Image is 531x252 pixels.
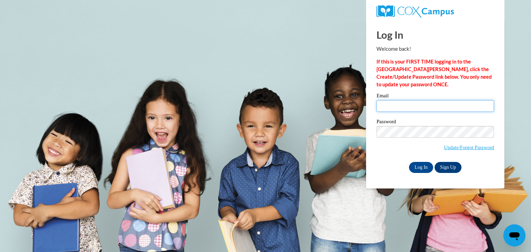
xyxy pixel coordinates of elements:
a: COX Campus [376,5,494,18]
p: Welcome back! [376,45,494,53]
label: Password [376,119,494,126]
h1: Log In [376,28,494,42]
strong: If this is your FIRST TIME logging in to the [GEOGRAPHIC_DATA][PERSON_NAME], click the Create/Upd... [376,59,492,87]
iframe: Button to launch messaging window [503,224,525,246]
img: COX Campus [376,5,454,18]
a: Sign Up [435,162,462,173]
label: Email [376,93,494,100]
input: Log In [409,162,433,173]
a: Update/Forgot Password [444,145,494,150]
